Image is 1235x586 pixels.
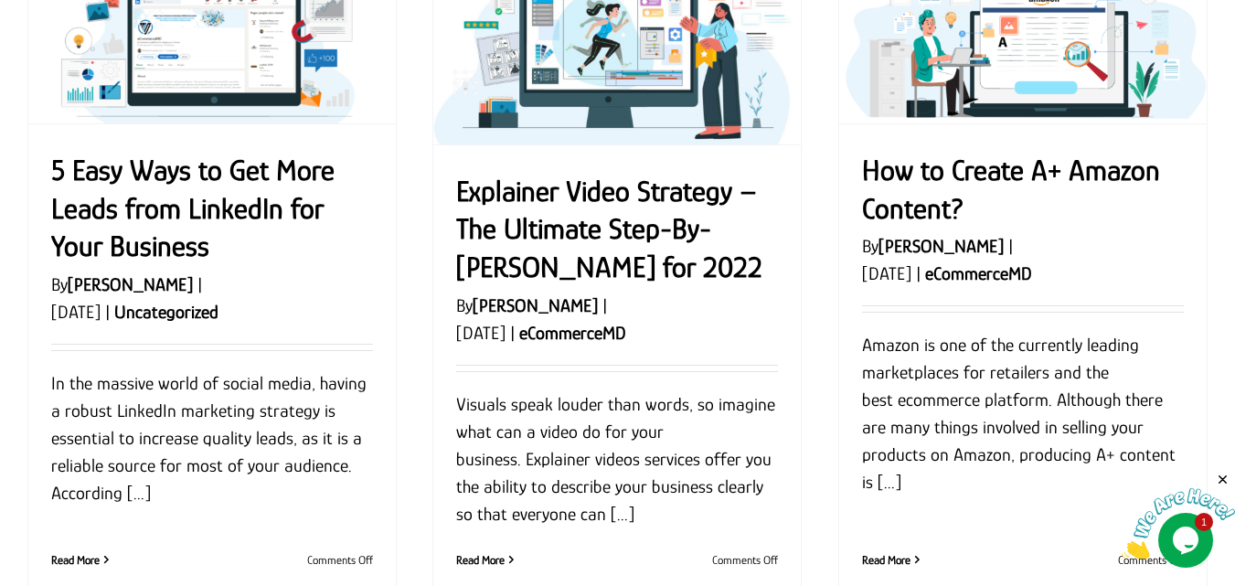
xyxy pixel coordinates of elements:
[878,236,1004,256] a: [PERSON_NAME]
[51,154,335,262] a: 5 Easy Ways to Get More Leads from LinkedIn for Your Business
[51,271,373,325] p: By
[712,553,778,567] span: Comments Off
[862,154,1160,225] a: How to Create A+ Amazon Content?
[68,274,193,294] a: [PERSON_NAME]
[51,302,101,322] span: [DATE]
[862,263,911,283] span: [DATE]
[101,302,114,322] span: |
[473,295,598,315] a: [PERSON_NAME]
[456,292,778,346] p: By
[911,263,925,283] span: |
[862,232,1184,287] p: By
[307,553,373,567] span: Comments Off
[1122,472,1235,559] iframe: chat widget
[193,274,207,294] span: |
[862,553,910,567] a: More on How to Create A+ Amazon Content?
[456,553,505,567] a: More on Explainer Video Strategy – The Ultimate Step-By-Step Guide for 2022
[506,323,519,343] span: |
[598,295,612,315] span: |
[456,323,506,343] span: [DATE]
[51,369,373,506] p: In the massive world of social media, having a robust LinkedIn marketing strategy is essential to...
[456,175,762,283] a: Explainer Video Strategy – The Ultimate Step-By-[PERSON_NAME] for 2022
[862,331,1184,495] p: Amazon is one of the currently leading marketplaces for retailers and the best ecommerce platform...
[1118,553,1184,567] span: Comments Off
[519,323,626,343] a: eCommerceMD
[925,263,1032,283] a: eCommerceMD
[114,302,218,322] a: Uncategorized
[456,390,778,527] p: Visuals speak louder than words, so imagine what can a video do for your business. Explainer vide...
[1004,236,1017,256] span: |
[51,553,100,567] a: More on 5 Easy Ways to Get More Leads from LinkedIn for Your Business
